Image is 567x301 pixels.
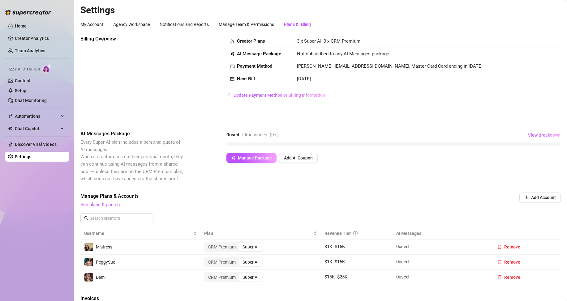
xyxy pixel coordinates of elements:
button: Update Payment Method or Billing Information [226,90,325,100]
button: View Breakdown [528,130,561,140]
a: See plans & pricing [80,202,120,207]
img: Chat Copilot [8,126,12,131]
span: Plan [204,230,312,237]
button: Manage Package [226,153,277,163]
span: AI Messages Package [80,130,184,138]
a: Creator Analytics [15,33,64,43]
span: 0 used [396,259,409,265]
div: segmented control [204,272,263,282]
strong: AI Message Package [237,51,281,57]
div: CRM Premium [205,258,239,266]
span: Mistress [96,244,112,249]
th: Plan [200,227,320,240]
img: Mistress [84,243,93,251]
span: / 0 messages [242,132,267,138]
span: $ 1K - $ 15K [324,259,345,265]
div: CRM Premium [205,243,239,251]
img: logo-BBDzfeDw.svg [5,9,51,15]
span: View Breakdown [528,133,561,138]
span: Billing Overview [80,35,184,43]
div: Plans & Billing [284,21,311,28]
span: 0 used [396,244,409,249]
span: Add Account [531,195,556,200]
a: Home [15,23,27,28]
span: PeggySue [96,260,115,265]
span: Manage Plans & Accounts [80,193,477,200]
span: info-circle [353,231,358,235]
strong: 0 used [226,132,239,138]
strong: Payment Method [237,63,272,69]
span: Not subscribed to any AI Messages package [297,50,389,58]
span: 3 x Super AI, 0 x CRM Premium [297,38,360,44]
span: Username [84,230,192,237]
span: Remove [504,244,520,249]
div: Manage Team & Permissions [219,21,274,28]
span: Automations [15,111,59,121]
a: Chat Monitoring [15,98,47,103]
a: Setup [15,88,26,93]
span: Remove [504,260,520,265]
input: Search creators [90,215,145,222]
div: Super AI [239,258,262,266]
button: Remove [492,257,525,267]
a: Team Analytics [15,48,45,53]
div: segmented control [204,257,263,267]
span: search [84,216,88,220]
button: Add Account [519,193,561,202]
div: Agency Workspace [113,21,150,28]
span: credit-card [230,64,234,69]
span: Remove [504,275,520,280]
iframe: Intercom live chat [546,280,561,295]
span: thunderbolt [8,114,13,119]
div: segmented control [204,242,263,252]
div: Notifications and Reports [160,21,209,28]
span: Add AI Coupon [284,155,313,160]
span: Manage Package [238,155,272,160]
span: delete [497,275,502,279]
span: delete [497,245,502,249]
button: Remove [492,272,525,282]
span: calendar [230,77,234,81]
span: [DATE] [297,76,311,82]
span: [PERSON_NAME], [EMAIL_ADDRESS][DOMAIN_NAME], Master Card Card ending in [DATE] [297,63,483,69]
a: Content [15,78,31,83]
img: AI Chatter [42,64,52,73]
span: Demi [96,275,105,280]
a: Settings [15,154,31,159]
span: Izzy AI Chatter [9,66,40,72]
div: Super AI [239,243,262,251]
span: edit [227,93,231,97]
div: My Account [80,21,103,28]
a: Discover Viral Videos [15,142,57,147]
strong: Creator Plans [237,38,265,44]
img: Demi [84,273,93,282]
strong: Next Bill [237,76,255,82]
span: $ 1K - $ 15K [324,244,345,249]
span: Every Super AI plan includes a personal quota of AI messages. When a creator uses up their person... [80,139,183,181]
span: 0 used [396,274,409,280]
span: Chat Copilot [15,124,59,134]
th: Username [80,227,200,240]
span: delete [497,260,502,264]
th: AI Messages [393,227,489,240]
span: ( 0 %) [270,132,279,138]
div: CRM Premium [205,273,239,282]
span: Revenue Tier [324,231,351,236]
button: Remove [492,242,525,252]
button: Add AI Coupon [279,153,318,163]
span: $ 15K - $ 25K [324,274,347,280]
div: Super AI [239,273,262,282]
h2: Settings [80,4,561,16]
span: Update Payment Method or Billing Information [234,93,325,98]
span: plus [524,195,529,199]
span: team [230,39,234,44]
img: PeggySue [84,258,93,266]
